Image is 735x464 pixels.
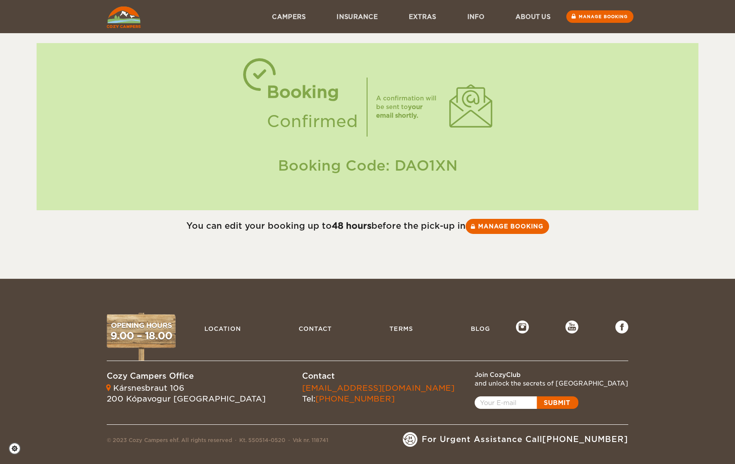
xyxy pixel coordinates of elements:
[294,321,336,337] a: Contact
[9,442,26,455] a: Cookie settings
[376,94,441,120] div: A confirmation will be sent to
[332,221,371,231] strong: 48 hours
[107,371,266,382] div: Cozy Campers Office
[302,383,454,392] a: [EMAIL_ADDRESS][DOMAIN_NAME]
[302,371,454,382] div: Contact
[542,435,628,444] a: [PHONE_NUMBER]
[466,321,494,337] a: Blog
[267,78,358,107] div: Booking
[466,219,549,234] a: Manage booking
[107,436,328,447] div: © 2023 Cozy Campers ehf. All rights reserved Kt. 550514-0520 Vsk nr. 118741
[267,107,358,136] div: Confirmed
[45,156,689,176] div: Booking Code: DAO1XN
[475,379,628,388] div: and unlock the secrets of [GEOGRAPHIC_DATA]
[315,394,395,403] a: [PHONE_NUMBER]
[385,321,417,337] a: Terms
[107,383,266,405] div: Kársnesbraut 106 200 Kópavogur [GEOGRAPHIC_DATA]
[200,321,245,337] a: Location
[566,10,633,23] a: Manage booking
[302,383,454,405] div: Tel:
[475,396,578,409] a: Open popup
[475,371,628,379] div: Join CozyClub
[107,6,141,28] img: Cozy Campers
[422,434,628,445] span: For Urgent Assistance Call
